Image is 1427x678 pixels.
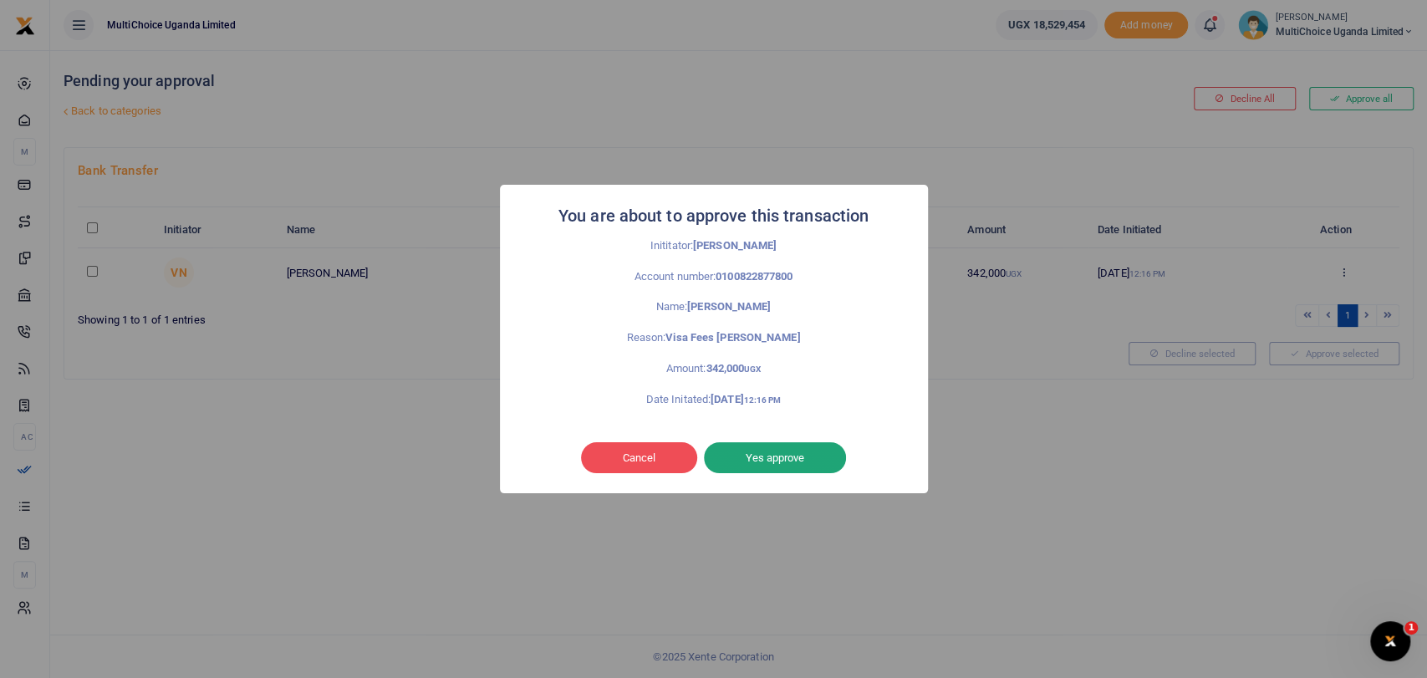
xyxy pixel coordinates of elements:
p: Amount: [537,360,891,378]
button: Cancel [581,442,697,474]
strong: [PERSON_NAME] [687,300,771,313]
strong: [DATE] [711,393,781,405]
span: 1 [1404,621,1418,635]
strong: [PERSON_NAME] [693,239,777,252]
button: Yes approve [704,442,846,474]
p: Date Initated: [537,391,891,409]
p: Inititator: [537,237,891,255]
strong: 342,000 [706,362,761,375]
p: Account number: [537,268,891,286]
strong: 0100822877800 [716,270,792,283]
p: Name: [537,298,891,316]
iframe: Intercom live chat [1370,621,1410,661]
small: 12:16 PM [744,395,782,405]
strong: Visa Fees [PERSON_NAME] [665,331,800,344]
h2: You are about to approve this transaction [558,201,869,231]
p: Reason: [537,329,891,347]
small: UGX [744,364,761,374]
